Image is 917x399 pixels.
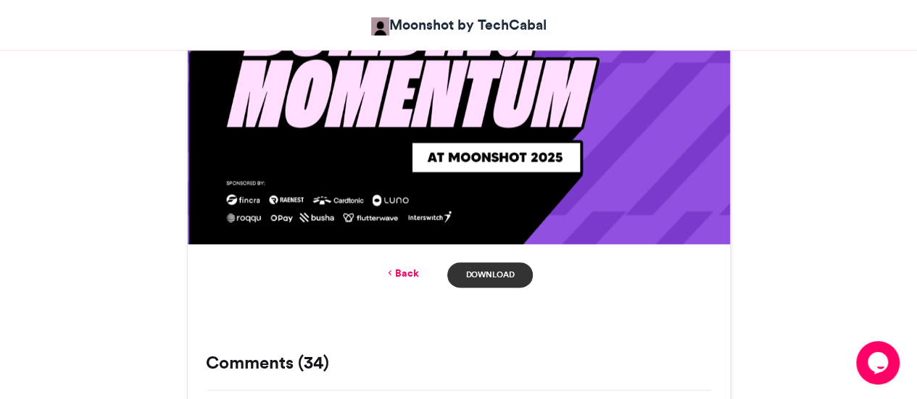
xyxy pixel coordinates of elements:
[384,266,418,281] a: Back
[371,14,547,35] a: Moonshot by TechCabal
[856,341,903,385] iframe: chat widget
[206,354,712,371] h3: Comments (34)
[447,262,532,287] a: Download
[371,17,389,35] img: Moonshot by TechCabal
